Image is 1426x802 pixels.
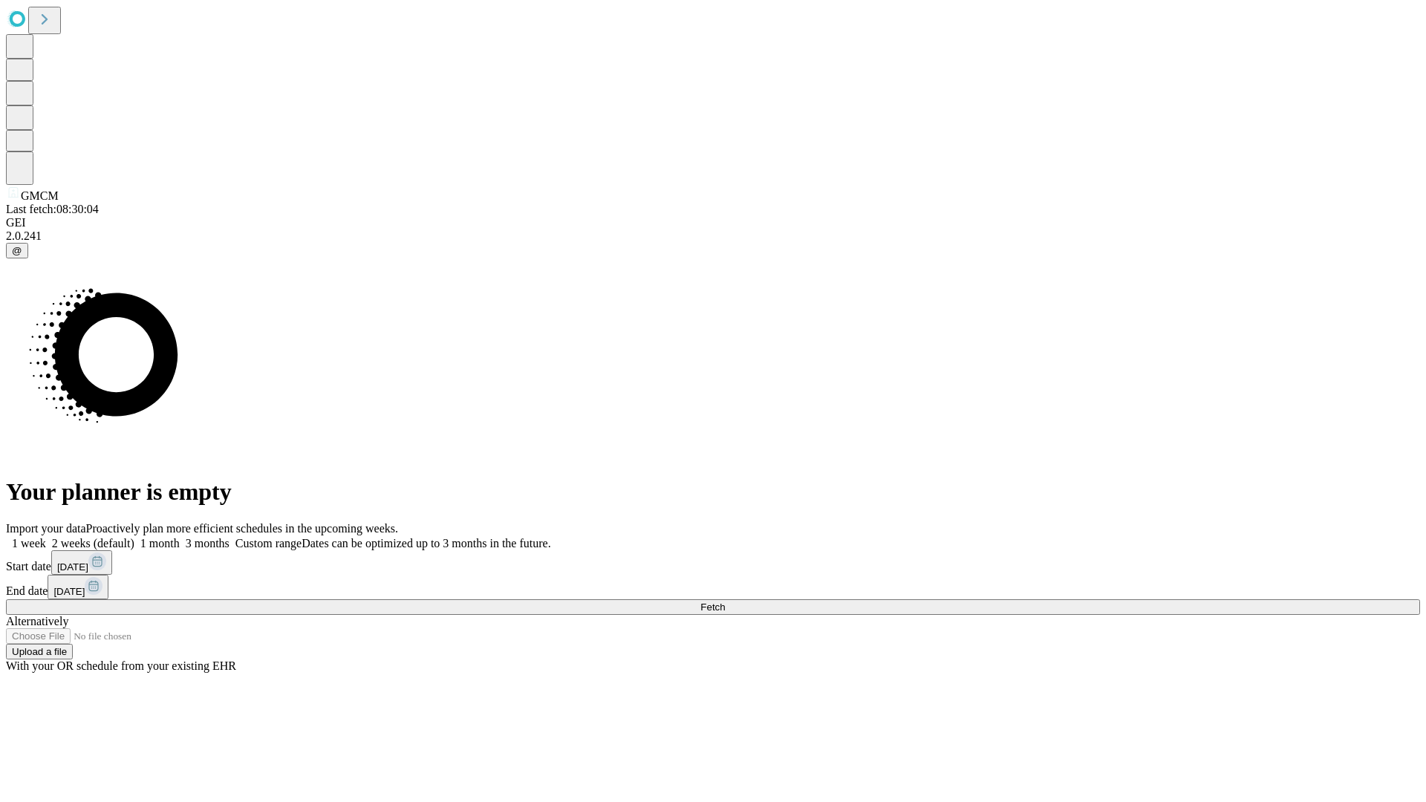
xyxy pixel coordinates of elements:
[57,561,88,573] span: [DATE]
[6,243,28,258] button: @
[6,659,236,672] span: With your OR schedule from your existing EHR
[12,245,22,256] span: @
[6,216,1420,229] div: GEI
[12,537,46,550] span: 1 week
[6,599,1420,615] button: Fetch
[140,537,180,550] span: 1 month
[6,550,1420,575] div: Start date
[53,586,85,597] span: [DATE]
[235,537,302,550] span: Custom range
[6,644,73,659] button: Upload a file
[6,229,1420,243] div: 2.0.241
[52,537,134,550] span: 2 weeks (default)
[6,203,99,215] span: Last fetch: 08:30:04
[6,478,1420,506] h1: Your planner is empty
[48,575,108,599] button: [DATE]
[21,189,59,202] span: GMCM
[6,575,1420,599] div: End date
[700,601,725,613] span: Fetch
[86,522,398,535] span: Proactively plan more efficient schedules in the upcoming weeks.
[302,537,550,550] span: Dates can be optimized up to 3 months in the future.
[6,522,86,535] span: Import your data
[6,615,68,627] span: Alternatively
[186,537,229,550] span: 3 months
[51,550,112,575] button: [DATE]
